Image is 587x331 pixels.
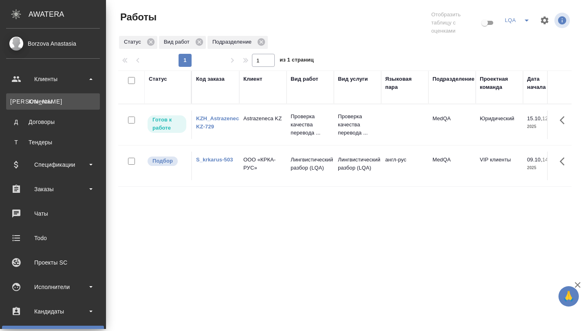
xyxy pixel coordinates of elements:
[243,115,282,123] p: Astrazeneca KZ
[147,156,187,167] div: Можно подбирать исполнителей
[433,75,474,83] div: Подразделение
[152,116,181,132] p: Готов к работе
[243,75,262,83] div: Клиент
[527,115,542,121] p: 15.10,
[385,75,424,91] div: Языковая пара
[207,36,268,49] div: Подразделение
[2,228,104,248] a: Todo
[542,115,556,121] p: 12:00
[535,11,554,30] span: Настроить таблицу
[338,156,377,172] p: Лингвистический разбор (LQA)
[338,113,377,137] p: Проверка качества перевода ...
[542,157,556,163] p: 14:10
[196,157,233,163] a: S_krkarus-503
[527,123,560,131] p: 2025
[6,159,100,171] div: Спецификации
[6,232,100,244] div: Todo
[10,97,96,106] div: Клиенты
[2,203,104,224] a: Чаты
[555,110,574,130] button: Здесь прячутся важные кнопки
[555,152,574,171] button: Здесь прячутся важные кнопки
[6,114,100,130] a: ДДоговоры
[6,134,100,150] a: ТТендеры
[196,115,244,130] a: KZH_Astrazeneca-KZ-729
[196,75,225,83] div: Код заказа
[2,252,104,273] a: Проекты SC
[6,256,100,269] div: Проекты SC
[6,207,100,220] div: Чаты
[10,138,96,146] div: Тендеры
[291,75,318,83] div: Вид работ
[6,183,100,195] div: Заказы
[428,152,476,180] td: MedQA
[6,39,100,48] div: Borzova Anastasia
[554,13,572,28] span: Посмотреть информацию
[159,36,206,49] div: Вид работ
[527,157,542,163] p: 09.10,
[291,156,330,172] p: Лингвистический разбор (LQA)
[124,38,144,46] p: Статус
[243,156,282,172] p: ООО «КРКА-РУС»
[527,164,560,172] p: 2025
[381,152,428,180] td: англ-рус
[480,75,519,91] div: Проектная команда
[118,11,157,24] span: Работы
[291,113,330,137] p: Проверка качества перевода ...
[10,118,96,126] div: Договоры
[428,110,476,139] td: MedQA
[502,14,535,27] div: split button
[562,288,576,305] span: 🙏
[164,38,192,46] p: Вид работ
[6,305,100,318] div: Кандидаты
[338,75,368,83] div: Вид услуги
[476,152,523,180] td: VIP клиенты
[212,38,254,46] p: Подразделение
[527,75,552,91] div: Дата начала
[149,75,167,83] div: Статус
[6,93,100,110] a: [PERSON_NAME]Клиенты
[152,157,173,165] p: Подбор
[29,6,106,22] div: AWATERA
[431,11,480,35] span: Отобразить таблицу с оценками
[476,110,523,139] td: Юридический
[280,55,314,67] span: из 1 страниц
[147,115,187,134] div: Исполнитель может приступить к работе
[6,73,100,85] div: Клиенты
[119,36,157,49] div: Статус
[6,281,100,293] div: Исполнители
[558,286,579,307] button: 🙏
